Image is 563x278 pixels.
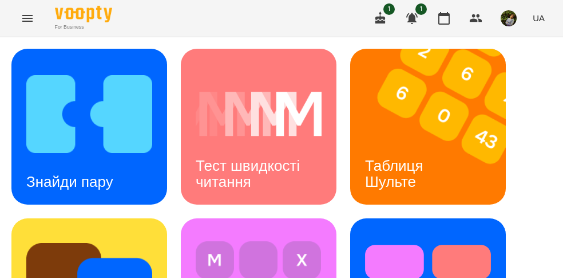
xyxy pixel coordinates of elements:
span: UA [533,12,545,24]
span: 1 [383,3,395,15]
a: Знайди паруЗнайди пару [11,49,167,205]
img: b75e9dd987c236d6cf194ef640b45b7d.jpg [501,10,517,26]
button: UA [528,7,549,29]
img: Voopty Logo [55,6,112,22]
a: Таблиця ШультеТаблиця Шульте [350,49,506,205]
a: Тест швидкості читанняТест швидкості читання [181,49,336,205]
h3: Таблиця Шульте [365,157,427,190]
span: For Business [55,24,112,31]
img: Тест швидкості читання [196,64,322,165]
img: Знайди пару [26,64,152,165]
button: Menu [14,5,41,32]
span: 1 [415,3,427,15]
h3: Знайди пару [26,173,113,190]
img: Таблиця Шульте [350,49,520,205]
h3: Тест швидкості читання [196,157,304,190]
